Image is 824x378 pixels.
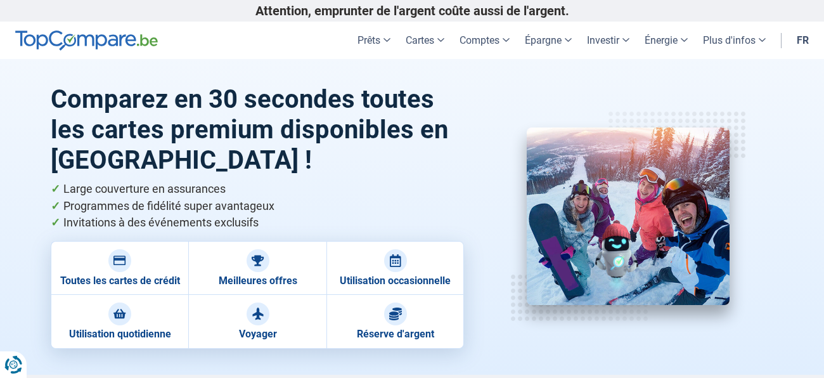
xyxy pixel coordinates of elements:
[350,22,398,59] a: Prêts
[51,84,465,176] h1: Comparez en 30 secondes toutes les cartes premium disponibles en [GEOGRAPHIC_DATA] !
[15,30,158,51] img: TopCompare
[389,254,402,267] img: Utilisation occasionnelle
[326,295,464,348] a: Réserve d'argent Réserve d'argent
[51,214,465,231] li: Invitations à des événements exclusifs
[188,295,326,348] a: Voyager Voyager
[113,308,126,320] img: Utilisation quotidienne
[326,241,464,295] a: Utilisation occasionnelle Utilisation occasionnelle
[527,127,730,305] img: Cartes Premium
[695,22,773,59] a: Plus d'infos
[51,241,188,295] a: Toutes les cartes de crédit Toutes les cartes de crédit
[113,254,126,267] img: Toutes les cartes de crédit
[188,241,326,295] a: Meilleures offres Meilleures offres
[789,22,816,59] a: fr
[51,295,188,348] a: Utilisation quotidienne Utilisation quotidienne
[398,22,452,59] a: Cartes
[517,22,579,59] a: Épargne
[51,3,773,18] p: Attention, emprunter de l'argent coûte aussi de l'argent.
[389,308,402,320] img: Réserve d'argent
[252,254,264,267] img: Meilleures offres
[579,22,637,59] a: Investir
[252,308,264,320] img: Voyager
[51,198,465,215] li: Programmes de fidélité super avantageux
[637,22,695,59] a: Énergie
[452,22,517,59] a: Comptes
[51,181,465,198] li: Large couverture en assurances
